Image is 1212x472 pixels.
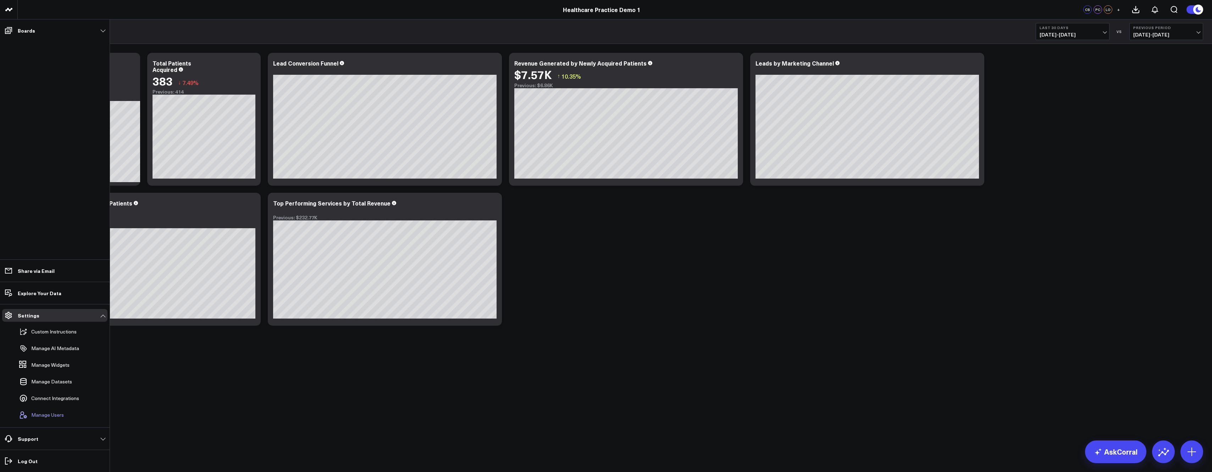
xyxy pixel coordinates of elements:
[31,362,70,368] span: Manage Widgets
[514,59,647,67] div: Revenue Generated by Newly Acquired Patients
[16,374,86,389] a: Manage Datasets
[1085,440,1146,463] a: AskCorral
[178,78,181,87] span: ↓
[16,341,86,356] a: Manage AI Metadata
[18,268,55,274] p: Share via Email
[563,6,641,13] a: Healthcare Practice Demo 1
[1129,23,1203,40] button: Previous Period[DATE]-[DATE]
[31,412,64,418] span: Manage Users
[1104,5,1112,14] div: LO
[18,313,39,318] p: Settings
[1117,7,1120,12] span: +
[153,74,173,87] div: 383
[18,290,61,296] p: Explore Your Data
[31,395,79,401] span: Connect Integrations
[1133,26,1199,30] b: Previous Period
[31,329,77,335] p: Custom Instructions
[557,72,560,81] span: ↑
[1113,29,1126,34] div: VS
[31,345,79,351] p: Manage AI Metadata
[16,407,64,423] button: Manage Users
[1040,32,1106,38] span: [DATE] - [DATE]
[153,59,191,73] div: Total Patients Acquired
[16,390,86,406] a: Connect Integrations
[1036,23,1109,40] button: Last 30 Days[DATE]-[DATE]
[756,59,834,67] div: Leads by Marketing Channel
[1083,5,1092,14] div: CS
[514,68,552,81] div: $7.57K
[31,379,72,384] span: Manage Datasets
[1133,32,1199,38] span: [DATE] - [DATE]
[16,357,86,373] a: Manage Widgets
[32,223,255,228] div: Previous: 2.24K
[273,215,497,220] div: Previous: $232.77K
[16,324,77,339] button: Custom Instructions
[1114,5,1123,14] button: +
[153,89,255,95] div: Previous: 414
[182,79,199,86] span: 7.49%
[273,59,338,67] div: Lead Conversion Funnel
[1094,5,1102,14] div: PC
[1040,26,1106,30] b: Last 30 Days
[18,436,38,442] p: Support
[18,458,38,464] p: Log Out
[273,199,391,207] div: Top Performing Services by Total Revenue
[18,28,35,33] p: Boards
[2,455,107,467] a: Log Out
[514,83,738,88] div: Previous: $6.86K
[561,72,581,80] span: 10.35%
